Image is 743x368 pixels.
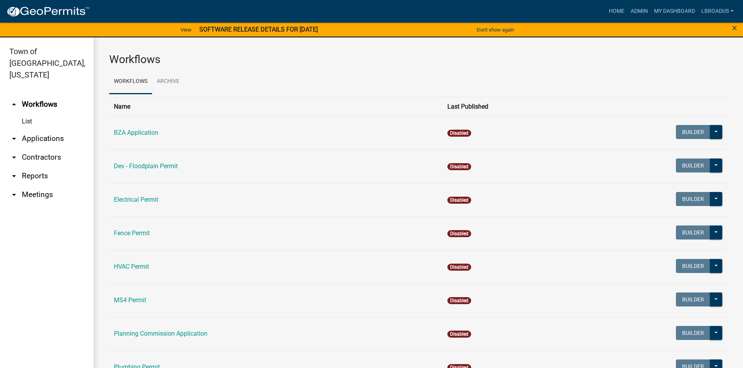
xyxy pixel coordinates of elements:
button: Builder [676,192,710,206]
button: Don't show again [473,23,517,36]
h3: Workflows [109,53,727,66]
button: Builder [676,292,710,306]
button: Builder [676,125,710,139]
a: Archive [152,69,184,94]
button: Builder [676,326,710,340]
a: Planning Commission Application [114,330,207,337]
button: Builder [676,225,710,239]
th: Name [109,97,443,116]
a: View [177,23,195,36]
button: Close [732,23,737,33]
span: Disabled [447,230,471,237]
button: Builder [676,259,710,273]
a: BZA Application [114,129,158,136]
i: arrow_drop_down [9,190,19,199]
a: Home [606,4,628,19]
span: × [732,23,737,33]
strong: SOFTWARE RELEASE DETAILS FOR [DATE] [199,26,318,33]
span: Disabled [447,163,471,170]
a: Electrical Permit [114,196,158,203]
i: arrow_drop_down [9,153,19,162]
a: Admin [628,4,651,19]
i: arrow_drop_up [9,100,19,109]
a: Workflows [109,69,152,94]
th: Last Published [443,97,577,116]
span: Disabled [447,331,471,338]
a: lbroadus [698,4,737,19]
i: arrow_drop_down [9,134,19,143]
a: My Dashboard [651,4,698,19]
a: HVAC Permit [114,263,149,270]
i: arrow_drop_down [9,171,19,181]
a: Dev - Floodplain Permit [114,162,178,170]
span: Disabled [447,297,471,304]
a: Fence Permit [114,229,150,237]
button: Builder [676,158,710,173]
span: Disabled [447,130,471,137]
span: Disabled [447,197,471,204]
span: Disabled [447,264,471,271]
a: MS4 Permit [114,296,146,304]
